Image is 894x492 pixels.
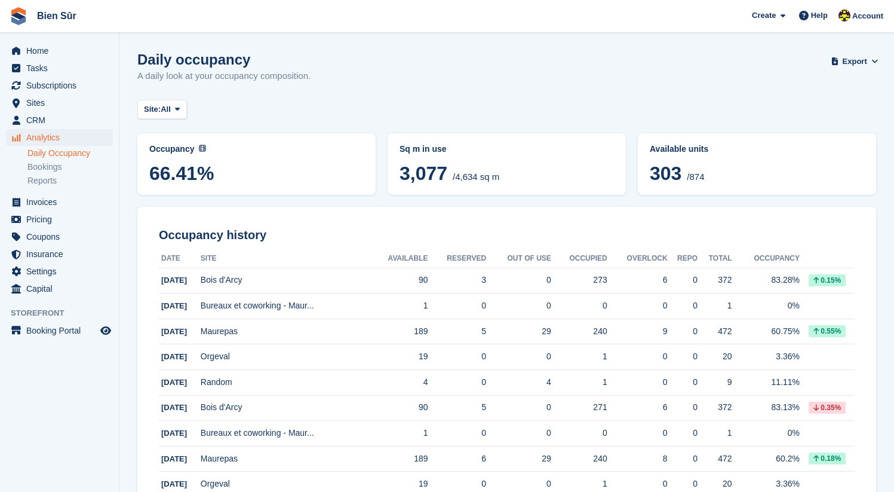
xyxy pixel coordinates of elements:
[732,268,800,294] td: 83.28%
[6,194,113,210] a: menu
[698,249,732,268] th: Total
[368,249,428,268] th: Available
[607,453,668,465] div: 8
[159,228,855,242] h2: Occupancy history
[6,42,113,59] a: menu
[811,10,828,22] span: Help
[27,148,113,159] a: Daily Occupancy
[668,350,698,363] div: 0
[149,163,364,184] span: 66.41%
[26,94,98,111] span: Sites
[607,249,668,268] th: Overlock
[6,77,113,94] a: menu
[486,370,551,396] td: 4
[26,211,98,228] span: Pricing
[809,274,846,286] div: 0.15%
[809,402,846,414] div: 0.35%
[486,421,551,447] td: 0
[607,350,668,363] div: 0
[137,100,187,120] button: Site: All
[551,274,607,286] div: 273
[27,161,113,173] a: Bookings
[6,211,113,228] a: menu
[607,427,668,439] div: 0
[607,300,668,312] div: 0
[698,421,732,447] td: 1
[687,172,704,182] span: /874
[6,322,113,339] a: menu
[26,42,98,59] span: Home
[149,144,194,154] span: Occupancy
[10,7,27,25] img: stora-icon-8386f47178a22dfd0bd8f6a31ec36ba5ce8667c1dd55bd0f319d3a0aa187defe.svg
[199,145,206,152] img: icon-info-grey-7440780725fd019a000dd9b08b2336e03edf1995a4989e88bcd33f0948082b44.svg
[161,403,187,412] span: [DATE]
[201,370,369,396] td: Random
[698,446,732,472] td: 472
[6,246,113,262] a: menu
[6,280,113,297] a: menu
[201,319,369,344] td: Maurepas
[428,268,487,294] td: 3
[486,268,551,294] td: 0
[428,395,487,421] td: 5
[732,446,800,472] td: 60.2%
[838,10,850,22] img: Marie Tran
[668,427,698,439] div: 0
[551,376,607,389] div: 1
[149,143,364,155] abbr: Current percentage of sq m occupied
[668,249,698,268] th: Repo
[368,319,428,344] td: 189
[161,327,187,336] span: [DATE]
[698,268,732,294] td: 372
[201,395,369,421] td: Bois d'Arcy
[453,172,499,182] span: /4,634 sq m
[161,301,187,310] span: [DATE]
[732,344,800,370] td: 3.36%
[809,325,846,337] div: 0.55%
[698,344,732,370] td: 20
[137,69,311,83] p: A daily look at your occupancy composition.
[852,10,883,22] span: Account
[26,322,98,339] span: Booking Portal
[159,249,201,268] th: Date
[161,454,187,463] span: [DATE]
[201,294,369,319] td: Bureaux et coworking - Maur...
[551,325,607,338] div: 240
[11,307,119,319] span: Storefront
[668,300,698,312] div: 0
[137,51,311,68] h1: Daily occupancy
[486,344,551,370] td: 0
[368,294,428,319] td: 1
[486,446,551,472] td: 29
[26,246,98,262] span: Insurance
[26,77,98,94] span: Subscriptions
[607,401,668,414] div: 6
[607,274,668,286] div: 6
[551,350,607,363] div: 1
[668,478,698,490] div: 0
[368,421,428,447] td: 1
[732,421,800,447] td: 0%
[732,249,800,268] th: Occupancy
[698,395,732,421] td: 372
[26,280,98,297] span: Capital
[6,112,113,129] a: menu
[551,401,607,414] div: 271
[6,60,113,77] a: menu
[833,51,876,71] button: Export
[144,103,161,115] span: Site:
[201,446,369,472] td: Maurepas
[161,378,187,387] span: [DATE]
[428,421,487,447] td: 0
[732,294,800,319] td: 0%
[26,228,98,245] span: Coupons
[26,129,98,146] span: Analytics
[551,300,607,312] div: 0
[26,112,98,129] span: CRM
[26,194,98,210] span: Invoices
[161,103,171,115] span: All
[26,263,98,280] span: Settings
[201,344,369,370] td: Orgeval
[668,453,698,465] div: 0
[161,352,187,361] span: [DATE]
